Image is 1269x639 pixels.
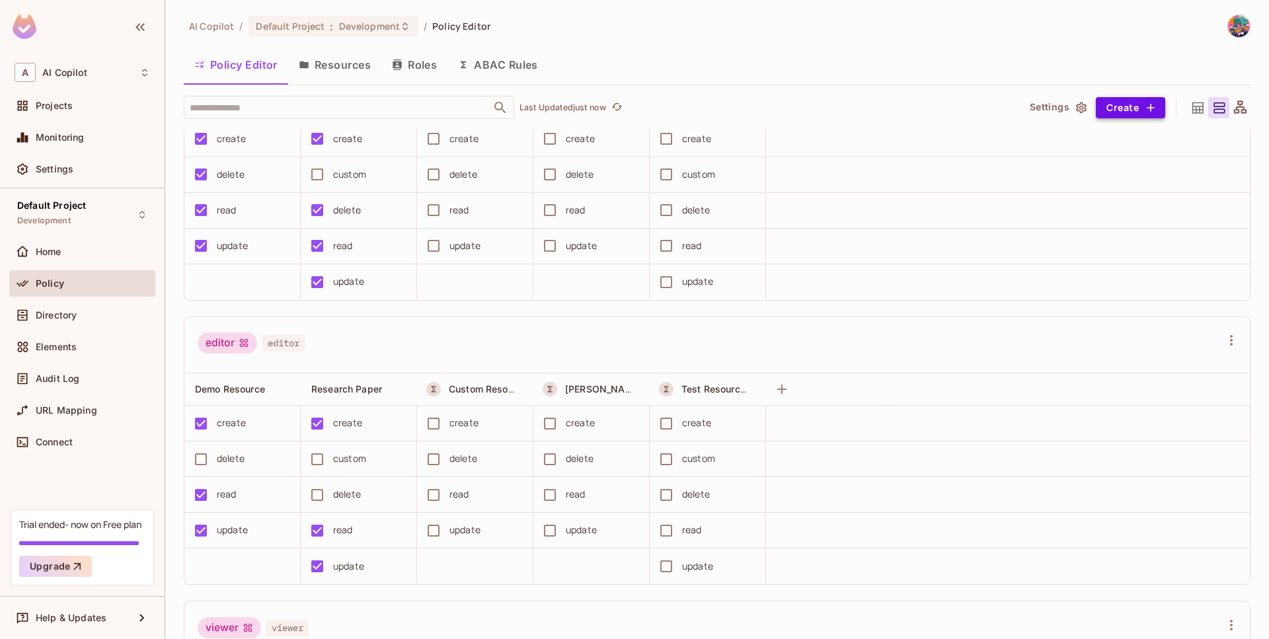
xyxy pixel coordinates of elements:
div: custom [333,167,366,182]
span: Directory [36,310,77,320]
div: delete [449,167,477,182]
div: update [449,523,481,537]
div: custom [682,451,715,466]
div: read [333,523,353,537]
div: create [449,416,479,430]
div: read [566,487,586,502]
div: create [333,416,362,430]
span: the active workspace [189,20,234,32]
span: : [329,21,334,32]
span: Policy [36,278,64,289]
div: update [333,274,364,289]
div: editor [198,332,257,354]
span: Connect [36,437,73,447]
li: / [239,20,243,32]
div: read [682,239,702,253]
div: update [566,239,597,253]
span: Home [36,246,61,257]
span: Test Resource Set [681,383,763,395]
span: Demo Resource [195,383,265,395]
div: read [449,203,469,217]
button: A Resource Set is a dynamically conditioned resource, defined by real-time criteria. [659,382,673,396]
span: URL Mapping [36,405,97,416]
span: viewer [266,619,309,636]
div: read [217,203,237,217]
div: Trial ended- now on Free plan [19,518,141,531]
div: delete [217,451,245,466]
span: Audit Log [36,373,79,384]
div: delete [217,167,245,182]
span: Projects [36,100,73,111]
div: read [682,523,702,537]
div: read [449,487,469,502]
span: Research Paper [311,383,382,395]
span: Click to refresh data [606,100,625,116]
span: Monitoring [36,132,85,143]
div: create [217,132,246,146]
div: update [333,559,364,574]
div: create [566,416,595,430]
div: update [682,274,713,289]
span: A [15,63,36,82]
button: Upgrade [19,556,92,577]
button: Create [1096,97,1165,118]
div: custom [682,167,715,182]
button: Open [491,98,510,117]
span: Default Project [17,200,86,211]
div: delete [333,203,361,217]
span: editor [262,334,305,352]
div: update [449,239,481,253]
div: update [682,559,713,574]
div: read [333,239,353,253]
button: Settings [1024,97,1091,118]
p: Last Updated just now [519,102,606,113]
li: / [424,20,427,32]
div: delete [682,203,710,217]
button: A Resource Set is a dynamically conditioned resource, defined by real-time criteria. [426,382,441,396]
div: update [566,523,597,537]
div: read [566,203,586,217]
span: Development [17,215,71,226]
span: refresh [611,101,623,114]
span: Development [339,20,400,32]
span: Help & Updates [36,613,106,623]
img: Neel Bhatt [1228,15,1250,37]
div: create [682,416,711,430]
div: create [566,132,595,146]
span: Custom Resource Set [449,383,545,395]
span: Default Project [256,20,325,32]
span: Elements [36,342,77,352]
div: create [333,132,362,146]
img: SReyMgAAAABJRU5ErkJggg== [13,15,36,39]
div: create [682,132,711,146]
div: create [217,416,246,430]
div: create [449,132,479,146]
div: read [217,487,237,502]
div: custom [333,451,366,466]
span: Settings [36,164,73,174]
div: delete [449,451,477,466]
button: refresh [609,100,625,116]
span: Policy Editor [432,20,490,32]
span: Workspace: AI Copilot [42,67,87,78]
span: [PERSON_NAME] restricted resource set [565,383,748,395]
div: viewer [198,617,261,638]
button: Resources [288,48,381,81]
div: delete [333,487,361,502]
button: Roles [381,48,447,81]
button: ABAC Rules [447,48,549,81]
div: delete [682,487,710,502]
div: update [217,239,248,253]
div: delete [566,451,594,466]
button: A Resource Set is a dynamically conditioned resource, defined by real-time criteria. [543,382,557,396]
div: update [217,523,248,537]
div: delete [566,167,594,182]
button: Policy Editor [184,48,288,81]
